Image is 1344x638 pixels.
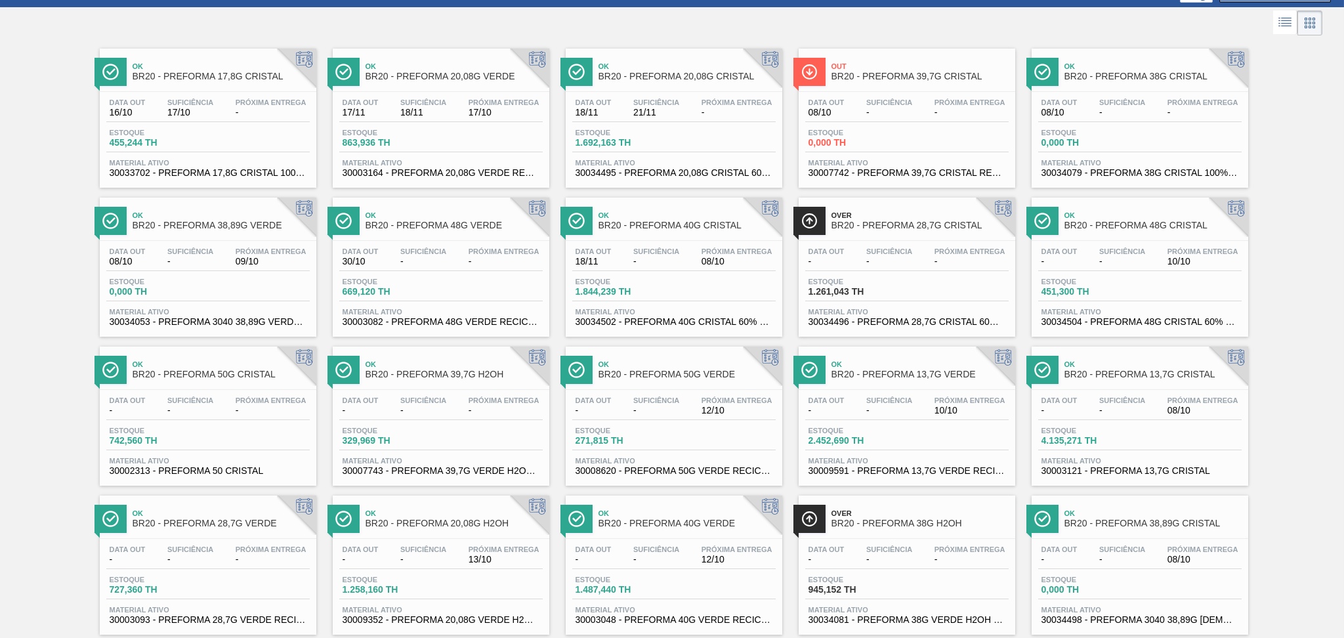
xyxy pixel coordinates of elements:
[335,213,352,229] img: Ícone
[1167,555,1238,564] span: 08/10
[633,555,679,564] span: -
[236,545,306,553] span: Próxima Entrega
[110,129,201,137] span: Estoque
[343,108,379,117] span: 17/11
[1167,98,1238,106] span: Próxima Entrega
[576,576,667,584] span: Estoque
[702,98,772,106] span: Próxima Entrega
[133,519,310,528] span: BR20 - PREFORMA 28,7G VERDE
[576,278,667,286] span: Estoque
[110,278,201,286] span: Estoque
[343,129,434,137] span: Estoque
[831,519,1009,528] span: BR20 - PREFORMA 38G H2OH
[1041,247,1078,255] span: Data out
[400,406,446,415] span: -
[598,370,776,379] span: BR20 - PREFORMA 50G VERDE
[808,138,900,148] span: 0,000 TH
[1041,98,1078,106] span: Data out
[400,257,446,266] span: -
[102,64,119,80] img: Ícone
[576,317,772,327] span: 30034502 - PREFORMA 40G CRISTAL 60% REC
[133,221,310,230] span: BR20 - PREFORMA 38,89G VERDE
[808,129,900,137] span: Estoque
[110,427,201,435] span: Estoque
[934,247,1005,255] span: Próxima Entrega
[1099,257,1145,266] span: -
[400,555,446,564] span: -
[110,308,306,316] span: Material ativo
[110,257,146,266] span: 08/10
[1099,545,1145,553] span: Suficiência
[1099,396,1145,404] span: Suficiência
[1034,213,1051,229] img: Ícone
[133,72,310,81] span: BR20 - PREFORMA 17,8G CRISTAL
[469,108,539,117] span: 17/10
[598,211,776,219] span: Ok
[576,257,612,266] span: 18/11
[1041,129,1133,137] span: Estoque
[343,555,379,564] span: -
[831,221,1009,230] span: BR20 - PREFORMA 28,7G CRISTAL
[866,257,912,266] span: -
[167,257,213,266] span: -
[1022,39,1255,188] a: ÍconeOkBR20 - PREFORMA 38G CRISTALData out08/10Suficiência-Próxima Entrega-Estoque0,000 THMateria...
[598,221,776,230] span: BR20 - PREFORMA 40G CRISTAL
[576,129,667,137] span: Estoque
[702,406,772,415] span: 12/10
[576,585,667,595] span: 1.487,440 TH
[598,360,776,368] span: Ok
[808,247,845,255] span: Data out
[343,98,379,106] span: Data out
[598,72,776,81] span: BR20 - PREFORMA 20,08G CRISTAL
[808,287,900,297] span: 1.261,043 TH
[556,486,789,635] a: ÍconeOkBR20 - PREFORMA 40G VERDEData out-Suficiência-Próxima Entrega12/10Estoque1.487,440 THMater...
[598,519,776,528] span: BR20 - PREFORMA 40G VERDE
[469,247,539,255] span: Próxima Entrega
[110,615,306,625] span: 30003093 - PREFORMA 28,7G VERDE RECICLADA
[110,168,306,178] span: 30033702 - PREFORMA 17,8G CRISTAL 100% RECICLADA
[934,406,1005,415] span: 10/10
[831,370,1009,379] span: BR20 - PREFORMA 13,7G VERDE
[808,436,900,446] span: 2.452,690 TH
[366,360,543,368] span: Ok
[400,108,446,117] span: 18/11
[110,555,146,564] span: -
[633,545,679,553] span: Suficiência
[808,278,900,286] span: Estoque
[831,72,1009,81] span: BR20 - PREFORMA 39,7G CRISTAL
[469,396,539,404] span: Próxima Entrega
[1022,486,1255,635] a: ÍconeOkBR20 - PREFORMA 38,89G CRISTALData out-Suficiência-Próxima Entrega08/10Estoque0,000 THMate...
[934,108,1005,117] span: -
[167,108,213,117] span: 17/10
[236,555,306,564] span: -
[323,486,556,635] a: ÍconeOkBR20 - PREFORMA 20,08G H2OHData out-Suficiência-Próxima Entrega13/10Estoque1.258,160 THMat...
[1041,436,1133,446] span: 4.135,271 TH
[167,98,213,106] span: Suficiência
[1041,317,1238,327] span: 30034504 - PREFORMA 48G CRISTAL 60% REC
[576,615,772,625] span: 30003048 - PREFORMA 40G VERDE RECICLADA
[1099,98,1145,106] span: Suficiência
[133,360,310,368] span: Ok
[1099,108,1145,117] span: -
[323,39,556,188] a: ÍconeOkBR20 - PREFORMA 20,08G VERDEData out17/11Suficiência18/11Próxima Entrega17/10Estoque863,93...
[343,436,434,446] span: 329,969 TH
[102,213,119,229] img: Ícone
[1041,278,1133,286] span: Estoque
[801,213,818,229] img: Ícone
[789,188,1022,337] a: ÍconeOverBR20 - PREFORMA 28,7G CRISTALData out-Suficiência-Próxima Entrega-Estoque1.261,043 THMat...
[343,159,539,167] span: Material ativo
[576,555,612,564] span: -
[576,138,667,148] span: 1.692,163 TH
[366,72,543,81] span: BR20 - PREFORMA 20,08G VERDE
[400,545,446,553] span: Suficiência
[90,39,323,188] a: ÍconeOkBR20 - PREFORMA 17,8G CRISTALData out16/10Suficiência17/10Próxima Entrega-Estoque455,244 T...
[1022,188,1255,337] a: ÍconeOkBR20 - PREFORMA 48G CRISTALData out-Suficiência-Próxima Entrega10/10Estoque451,300 THMater...
[1041,257,1078,266] span: -
[1099,247,1145,255] span: Suficiência
[343,585,434,595] span: 1.258,160 TH
[102,362,119,378] img: Ícone
[808,427,900,435] span: Estoque
[1041,308,1238,316] span: Material ativo
[702,545,772,553] span: Próxima Entrega
[110,545,146,553] span: Data out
